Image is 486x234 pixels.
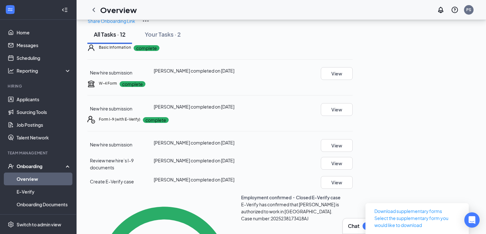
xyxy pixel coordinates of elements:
span: Create E-Verify case [90,179,134,184]
a: Activity log [17,211,71,223]
a: Scheduling [17,52,71,64]
a: Overview [17,173,71,185]
span: [PERSON_NAME] completed on [DATE] [154,158,234,163]
a: Sourcing Tools [17,106,71,118]
a: Onboarding Documents [17,198,71,211]
span: Review new hire’s I-9 documents [90,158,134,170]
div: PS [466,7,471,12]
div: Reporting [17,67,71,74]
span: [PERSON_NAME] completed on [DATE] [154,140,234,145]
div: Open Intercom Messenger [464,212,480,228]
a: Messages [17,39,71,52]
span: [PERSON_NAME] completed on [DATE] [154,104,234,110]
div: All Tasks · 12 [94,30,126,38]
span: [PERSON_NAME] completed on [DATE] [154,68,234,74]
svg: User [87,44,95,52]
span: New hire submission [90,106,132,111]
button: Share Onboarding Link [87,17,136,25]
div: Hiring [8,83,70,89]
a: Applicants [17,93,71,106]
button: View [321,157,353,170]
span: New hire submission [90,142,132,147]
svg: ChevronLeft [90,6,98,14]
span: Download supplementary forms [374,208,442,215]
svg: FormI9EVerifyIcon [87,116,95,124]
h5: Form I-9 (with E-Verify) [99,117,140,122]
svg: Notifications [437,6,445,14]
a: E-Verify [17,185,71,198]
a: Talent Network [17,131,71,144]
svg: Collapse [62,7,68,13]
p: complete [120,81,145,87]
div: Team Management [8,150,70,156]
div: Onboarding [17,163,66,169]
span: [PERSON_NAME] completed on [DATE] [154,177,234,182]
button: View [321,67,353,80]
p: complete [134,45,159,51]
p: Share Onboarding Link [88,18,135,25]
svg: Settings [8,221,14,228]
a: Home [17,26,71,39]
img: More Actions [142,17,150,25]
span: E-Verify has confirmed that [PERSON_NAME] is authorized to work in [GEOGRAPHIC_DATA]. [241,202,339,214]
a: Job Postings [17,118,71,131]
button: Download supplementary formsSelect the supplementary form you would like to download [369,206,465,230]
svg: TaxGovernmentIcon [87,80,95,88]
h1: Overview [100,4,137,15]
div: Switch to admin view [17,221,61,228]
svg: QuestionInfo [451,6,459,14]
button: View [321,139,353,152]
svg: WorkstreamLogo [7,6,13,13]
h5: W-4 Form [99,81,117,86]
button: View [321,103,353,116]
p: complete [143,117,169,123]
svg: Analysis [8,67,14,74]
h5: Basic Information [99,45,131,50]
span: New hire submission [90,70,132,75]
svg: UserCheck [8,163,14,169]
span: Employment confirmed・Closed E-Verify case [241,195,341,200]
span: Case number: 2025238173418AJ [241,216,308,221]
p: Select the supplementary form you would like to download [374,215,460,229]
h3: Chat [348,223,359,230]
button: View [321,176,353,189]
div: Your Tasks · 2 [145,30,181,38]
